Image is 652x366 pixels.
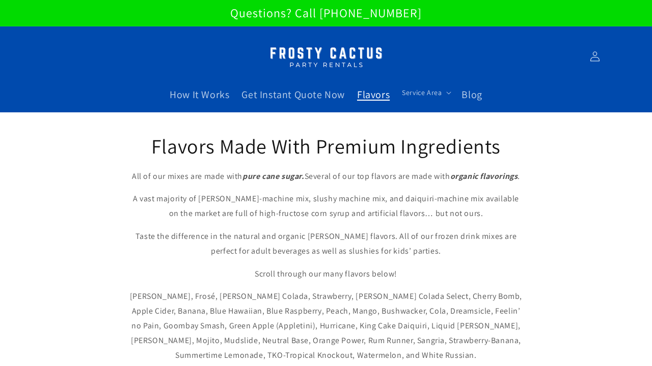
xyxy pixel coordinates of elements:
a: Flavors [351,82,396,107]
span: Flavors [357,88,390,101]
h2: Flavors Made With Premium Ingredients [127,133,525,159]
strong: pure cane sugar. [242,171,305,181]
p: [PERSON_NAME], Frosé, [PERSON_NAME] Colada, Strawberry, [PERSON_NAME] Colada Select, Cherry Bomb,... [127,289,525,362]
a: Blog [455,82,488,107]
span: Service Area [402,88,442,97]
span: Blog [461,88,482,101]
summary: Service Area [396,82,455,103]
span: How It Works [170,88,229,101]
p: Taste the difference in the natural and organic [PERSON_NAME] flavors. All of our frozen drink mi... [127,229,525,259]
a: Get Instant Quote Now [235,82,351,107]
span: Get Instant Quote Now [241,88,345,101]
p: All of our mixes are made with Several of our top flavors are made with . [127,169,525,184]
p: A vast majority of [PERSON_NAME]-machine mix, slushy machine mix, and daiquiri-machine mix availa... [127,192,525,221]
img: Margarita Machine Rental in Scottsdale, Phoenix, Tempe, Chandler, Gilbert, Mesa and Maricopa [262,41,390,73]
p: Scroll through our many flavors below! [127,267,525,282]
strong: organic flavorings [450,171,518,181]
a: How It Works [164,82,235,107]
